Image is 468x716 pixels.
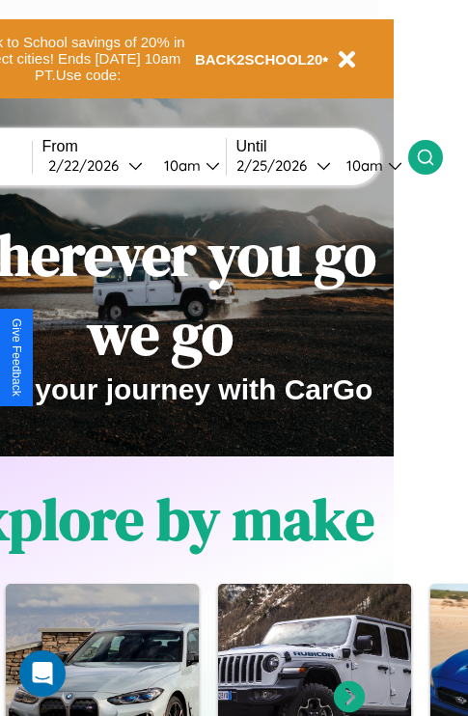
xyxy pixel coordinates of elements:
div: 2 / 22 / 2026 [48,156,128,175]
div: Give Feedback [10,318,23,397]
button: 10am [331,155,408,176]
div: 10am [154,156,206,175]
div: 2 / 25 / 2026 [236,156,317,175]
button: 10am [149,155,226,176]
button: 2/22/2026 [42,155,149,176]
div: Open Intercom Messenger [19,650,66,697]
b: BACK2SCHOOL20 [195,51,323,68]
div: 10am [337,156,388,175]
label: Until [236,138,408,155]
label: From [42,138,226,155]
